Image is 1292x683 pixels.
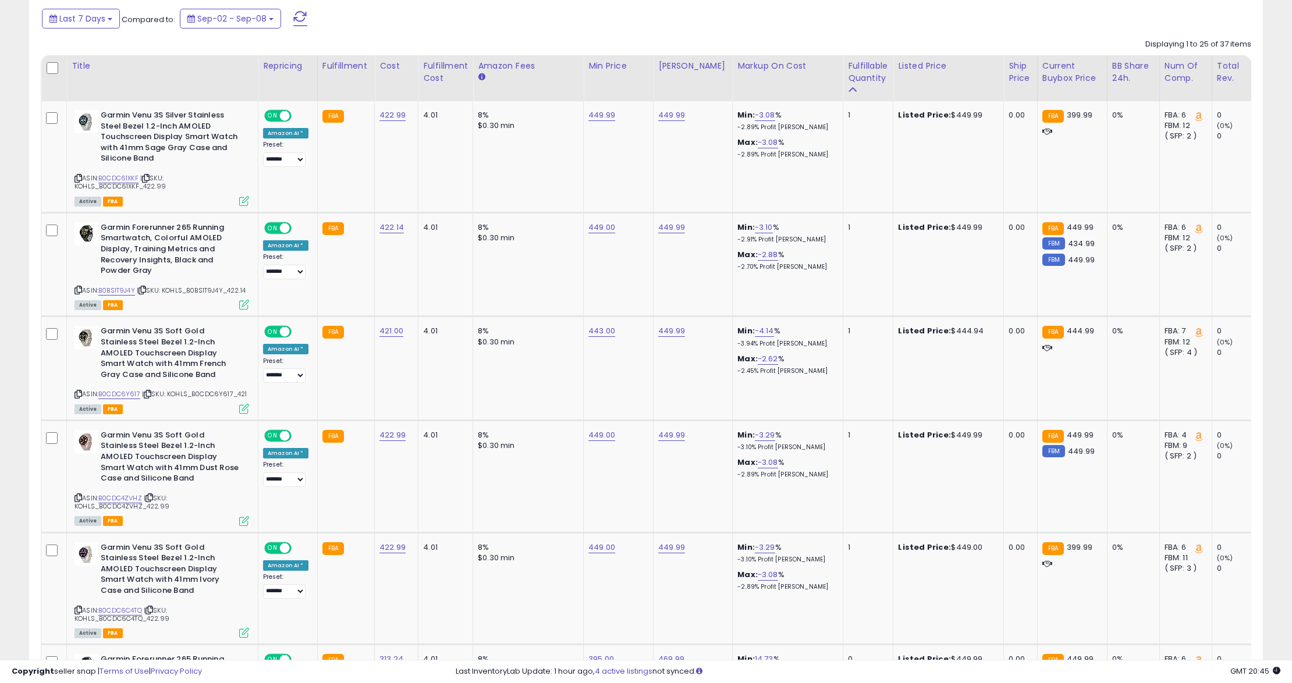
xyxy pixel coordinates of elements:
[478,326,574,336] div: 8%
[74,300,101,310] span: All listings currently available for purchase on Amazon
[74,197,101,207] span: All listings currently available for purchase on Amazon
[1009,542,1028,553] div: 0.00
[379,542,406,553] a: 422.99
[1217,233,1233,243] small: (0%)
[74,222,249,308] div: ASIN:
[1112,326,1151,336] div: 0%
[737,471,834,479] p: -2.89% Profit [PERSON_NAME]
[1112,110,1151,120] div: 0%
[737,249,758,260] b: Max:
[263,560,308,571] div: Amazon AI *
[1068,238,1095,249] span: 434.99
[74,404,101,414] span: All listings currently available for purchase on Amazon
[898,222,951,233] b: Listed Price:
[423,542,464,553] div: 4.01
[265,431,280,440] span: ON
[737,326,834,347] div: %
[180,9,281,29] button: Sep-02 - Sep-08
[1217,347,1264,358] div: 0
[74,516,101,526] span: All listings currently available for purchase on Amazon
[478,553,574,563] div: $0.30 min
[737,60,838,72] div: Markup on Cost
[74,110,249,205] div: ASIN:
[1042,110,1064,123] small: FBA
[737,443,834,451] p: -3.10% Profit [PERSON_NAME]
[658,222,685,233] a: 449.99
[42,9,120,29] button: Last 7 Days
[755,222,773,233] a: -3.10
[1042,542,1064,555] small: FBA
[98,493,142,503] a: B0CDC4ZVHZ
[737,263,834,271] p: -2.70% Profit [PERSON_NAME]
[588,429,615,441] a: 449.00
[737,110,834,131] div: %
[737,109,755,120] b: Min:
[423,60,468,84] div: Fulfillment Cost
[1230,666,1280,677] span: 2025-09-16 20:45 GMT
[898,542,951,553] b: Listed Price:
[379,60,413,72] div: Cost
[74,606,169,623] span: | SKU: KOHLS_B0CDC6C4TQ_422.99
[1217,553,1233,563] small: (0%)
[737,236,834,244] p: -2.91% Profit [PERSON_NAME]
[142,389,247,399] span: | SKU: KOHLS_B0CDC6Y617_421
[74,326,249,412] div: ASIN:
[423,110,464,120] div: 4.01
[898,542,995,553] div: $449.00
[197,13,267,24] span: Sep-02 - Sep-08
[848,542,884,553] div: 1
[1068,254,1095,265] span: 449.99
[737,583,834,591] p: -2.89% Profit [PERSON_NAME]
[103,516,123,526] span: FBA
[103,628,123,638] span: FBA
[103,300,123,310] span: FBA
[588,109,615,121] a: 449.99
[263,253,308,279] div: Preset:
[74,493,169,511] span: | SKU: KOHLS_B0CDC4ZVHZ_422.99
[758,249,778,261] a: -2.88
[737,250,834,271] div: %
[758,457,778,468] a: -3.08
[898,429,951,440] b: Listed Price:
[101,326,242,383] b: Garmin Venu 3S Soft Gold Stainless Steel Bezel 1.2-Inch AMOLED Touchscreen Display Smart Watch wi...
[1217,430,1264,440] div: 0
[737,457,834,479] div: %
[1042,430,1064,443] small: FBA
[101,222,242,279] b: Garmin Forerunner 265 Running Smartwatch, Colorful AMOLED Display, Training Metrics and Recovery ...
[1217,243,1264,254] div: 0
[478,110,574,120] div: 8%
[265,543,280,553] span: ON
[1042,60,1102,84] div: Current Buybox Price
[737,137,758,148] b: Max:
[478,440,574,451] div: $0.30 min
[737,222,755,233] b: Min:
[98,389,140,399] a: B0CDC6Y617
[737,222,834,244] div: %
[423,222,464,233] div: 4.01
[290,543,308,553] span: OFF
[737,570,834,591] div: %
[737,569,758,580] b: Max:
[1165,131,1203,141] div: ( SFP: 2 )
[848,222,884,233] div: 1
[737,325,755,336] b: Min:
[1067,325,1094,336] span: 444.99
[322,110,344,123] small: FBA
[103,404,123,414] span: FBA
[1165,347,1203,358] div: ( SFP: 4 )
[1165,440,1203,451] div: FBM: 9
[1112,542,1151,553] div: 0%
[423,430,464,440] div: 4.01
[658,542,685,553] a: 449.99
[1165,542,1203,553] div: FBA: 6
[322,222,344,235] small: FBA
[1067,222,1094,233] span: 449.99
[737,354,834,375] div: %
[290,111,308,121] span: OFF
[478,72,485,83] small: Amazon Fees.
[12,666,202,677] div: seller snap | |
[263,573,308,599] div: Preset:
[74,173,166,191] span: | SKU: KOHLS_B0CDC61XKF_422.99
[1165,451,1203,461] div: ( SFP: 2 )
[755,429,775,441] a: -3.29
